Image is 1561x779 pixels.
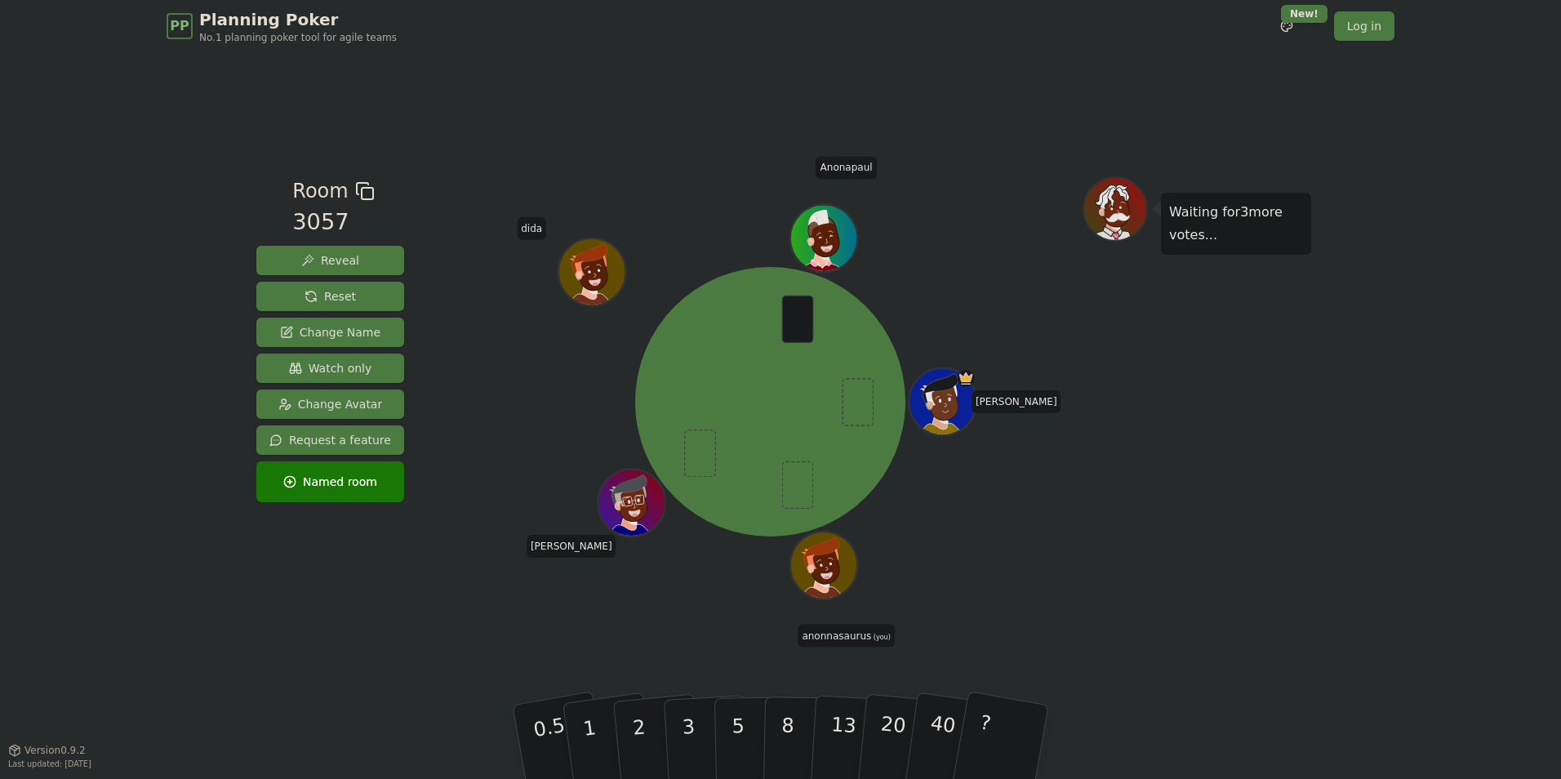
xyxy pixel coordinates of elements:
span: Planning Poker [199,8,397,31]
span: Nguyen is the host [957,370,974,387]
span: Reveal [301,252,359,269]
button: Change Avatar [256,389,404,419]
p: Waiting for 3 more votes... [1169,201,1303,247]
span: Watch only [289,360,372,376]
span: (you) [871,634,891,641]
button: Request a feature [256,425,404,455]
button: Reveal [256,246,404,275]
span: Request a feature [269,432,391,448]
span: Click to change your name [798,625,894,648]
button: Reset [256,282,404,311]
button: Click to change your avatar [792,534,856,598]
button: New! [1272,11,1301,41]
span: Version 0.9.2 [24,744,86,757]
a: Log in [1334,11,1394,41]
span: PP [170,16,189,36]
span: Click to change your name [517,217,546,240]
button: Named room [256,461,404,502]
span: Change Name [280,324,380,341]
button: Change Name [256,318,404,347]
div: New! [1281,5,1328,23]
div: 3057 [292,206,374,239]
span: No.1 planning poker tool for agile teams [199,31,397,44]
a: PPPlanning PokerNo.1 planning poker tool for agile teams [167,8,397,44]
span: Click to change your name [527,535,616,558]
span: Click to change your name [816,157,877,180]
span: Named room [283,474,377,490]
button: Version0.9.2 [8,744,86,757]
span: Click to change your name [972,390,1061,413]
span: Reset [305,288,356,305]
span: Change Avatar [278,396,383,412]
span: Room [292,176,348,206]
button: Watch only [256,354,404,383]
span: Last updated: [DATE] [8,759,91,768]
